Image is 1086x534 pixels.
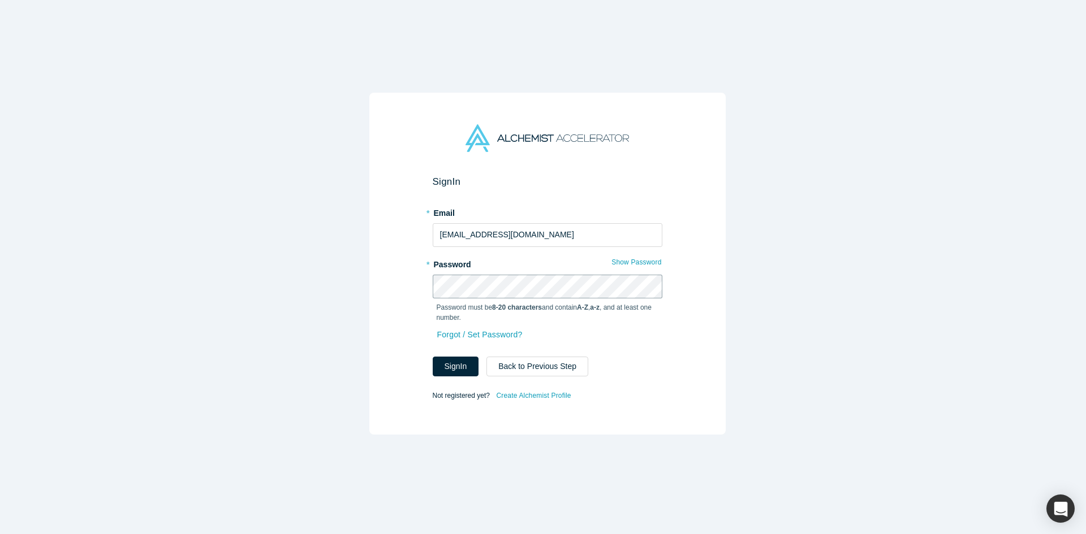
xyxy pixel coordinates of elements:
strong: A-Z [577,303,588,311]
a: Create Alchemist Profile [495,388,571,403]
a: Forgot / Set Password? [437,325,523,345]
button: SignIn [433,357,479,376]
label: Password [433,255,662,271]
img: Alchemist Accelerator Logo [466,124,628,152]
p: Password must be and contain , , and at least one number. [437,302,658,323]
strong: a-z [590,303,600,311]
h2: Sign In [433,176,662,188]
strong: 8-20 characters [492,303,542,311]
label: Email [433,203,662,219]
button: Back to Previous Step [486,357,588,376]
button: Show Password [611,255,662,270]
span: Not registered yet? [433,391,490,399]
